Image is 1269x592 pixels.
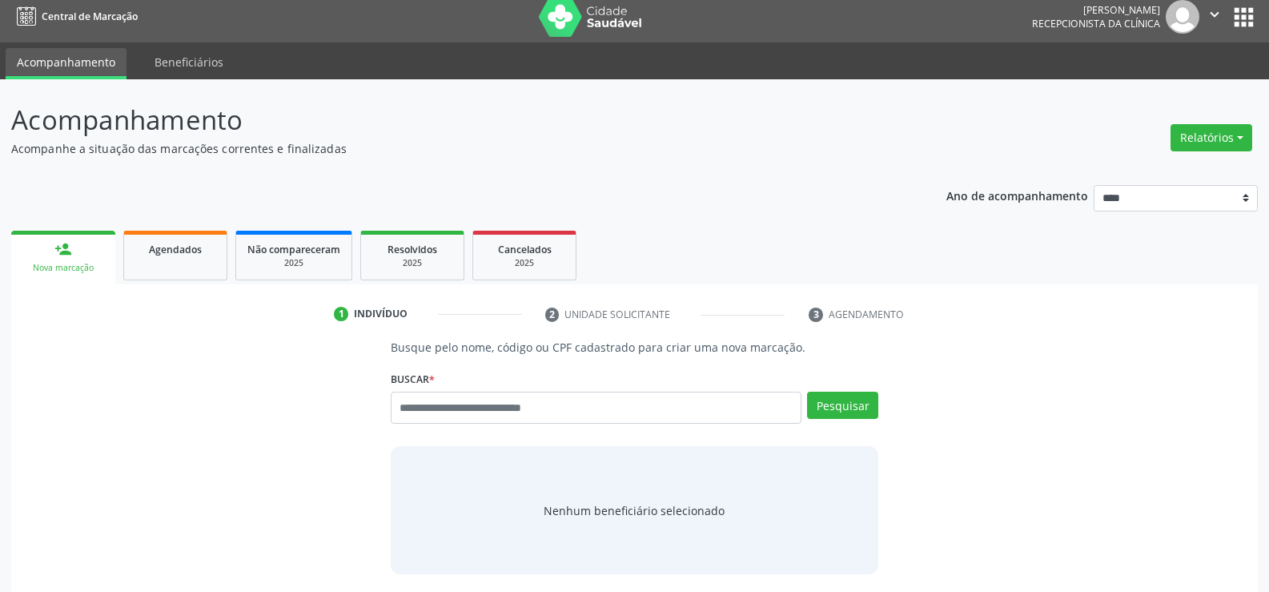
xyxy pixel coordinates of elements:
div: 2025 [484,257,564,269]
div: Nova marcação [22,262,104,274]
span: Agendados [149,243,202,256]
div: person_add [54,240,72,258]
i:  [1206,6,1223,23]
div: Indivíduo [354,307,408,321]
span: Resolvidos [388,243,437,256]
span: Central de Marcação [42,10,138,23]
button: Pesquisar [807,392,878,419]
div: 2025 [247,257,340,269]
a: Acompanhamento [6,48,126,79]
p: Ano de acompanhamento [946,185,1088,205]
div: 1 [334,307,348,321]
p: Busque pelo nome, código ou CPF cadastrado para criar uma nova marcação. [391,339,878,356]
button: apps [1230,3,1258,31]
span: Não compareceram [247,243,340,256]
span: Recepcionista da clínica [1032,17,1160,30]
p: Acompanhe a situação das marcações correntes e finalizadas [11,140,884,157]
a: Beneficiários [143,48,235,76]
label: Buscar [391,367,435,392]
div: [PERSON_NAME] [1032,3,1160,17]
span: Nenhum beneficiário selecionado [544,502,725,519]
button: Relatórios [1171,124,1252,151]
a: Central de Marcação [11,3,138,30]
span: Cancelados [498,243,552,256]
div: 2025 [372,257,452,269]
p: Acompanhamento [11,100,884,140]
